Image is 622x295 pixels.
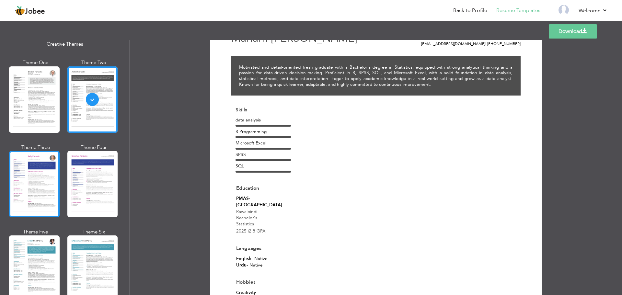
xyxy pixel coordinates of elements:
p: Motivated and detail-oriented fresh graduate with a Bachelor's degree in Statistics, equipped wit... [239,64,513,87]
span: Urdu [236,262,247,268]
div: - Native [236,262,291,268]
div: - Native [236,255,291,262]
div: data analysis [236,117,291,123]
div: R Programming [236,129,291,135]
div: SQL [236,163,291,169]
span: | [248,228,249,234]
a: Welcome [579,7,607,15]
div: Creative Themes [10,37,119,51]
div: Microsoft Excel [236,140,291,146]
div: Theme Four [69,144,119,151]
span: [PHONE_NUMBER] [487,41,521,46]
span: English [236,255,251,262]
h3: Hobbies [236,280,291,285]
a: Resume Templates [496,7,540,14]
span: | [485,41,486,46]
h4: Skills [236,108,291,113]
a: Back to Profile [453,7,487,14]
span: 2025 [236,228,247,234]
div: Theme Two [69,59,119,66]
span: , [481,36,482,41]
span: Bachelor's [236,215,257,221]
div: Theme Five [10,229,61,235]
span: [EMAIL_ADDRESS][DOMAIN_NAME] [421,41,486,46]
div: SPSS [236,152,291,158]
img: jobee.io [15,6,25,16]
div: Theme One [10,59,61,66]
span: 2.8 GPA [248,228,265,234]
span: Statistics [236,221,254,227]
span: Jobee [25,8,45,15]
div: Theme Six [69,229,119,235]
img: Profile Img [559,5,569,15]
h4: Education [236,186,291,191]
div: PMAS-[GEOGRAPHIC_DATA] [236,195,291,208]
div: Theme Three [10,144,61,151]
a: Jobee [15,6,45,16]
h4: Languages [236,246,291,252]
a: Download [549,24,597,39]
span: Rawalpindi [236,209,257,215]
